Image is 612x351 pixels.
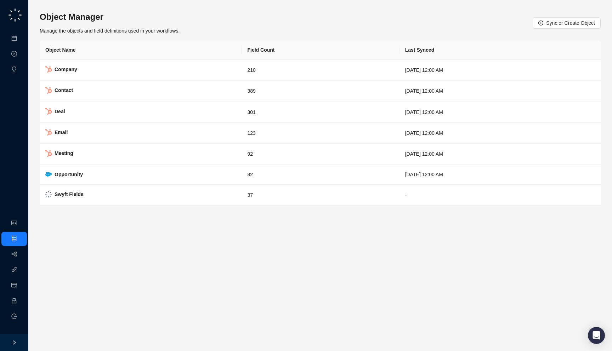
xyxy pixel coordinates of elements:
img: hubspot-DkpyWjJb.png [45,150,52,157]
strong: Opportunity [55,172,83,177]
strong: Email [55,130,68,135]
strong: Meeting [55,150,73,156]
td: [DATE] 12:00 AM [399,81,601,102]
img: salesforce-ChMvK6Xa.png [45,172,52,177]
span: right [12,340,17,345]
img: hubspot-DkpyWjJb.png [45,87,52,94]
td: 301 [242,102,399,123]
img: hubspot-DkpyWjJb.png [45,66,52,73]
img: hubspot-DkpyWjJb.png [45,129,52,136]
td: - [399,185,601,206]
td: [DATE] 12:00 AM [399,123,601,144]
img: Swyft Logo [45,191,52,197]
span: plus-circle [538,21,543,25]
strong: Swyft Fields [55,191,84,197]
td: 37 [242,185,399,206]
td: [DATE] 12:00 AM [399,102,601,123]
strong: Contact [55,87,73,93]
img: logo-small-C4UdH2pc.png [7,7,23,23]
th: Last Synced [399,40,601,60]
td: 389 [242,81,399,102]
td: 123 [242,123,399,144]
strong: Deal [55,109,65,114]
span: Sync or Create Object [546,19,595,27]
td: 92 [242,144,399,165]
img: hubspot-DkpyWjJb.png [45,108,52,115]
td: [DATE] 12:00 AM [399,60,601,81]
span: logout [11,313,17,319]
th: Object Name [40,40,242,60]
td: [DATE] 12:00 AM [399,144,601,165]
strong: Company [55,67,77,72]
td: [DATE] 12:00 AM [399,165,601,185]
div: Open Intercom Messenger [588,327,605,344]
button: Sync or Create Object [533,17,601,29]
td: 210 [242,60,399,81]
span: Manage the objects and field definitions used in your workflows. [40,28,180,34]
h3: Object Manager [40,11,180,23]
th: Field Count [242,40,399,60]
td: 82 [242,165,399,185]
